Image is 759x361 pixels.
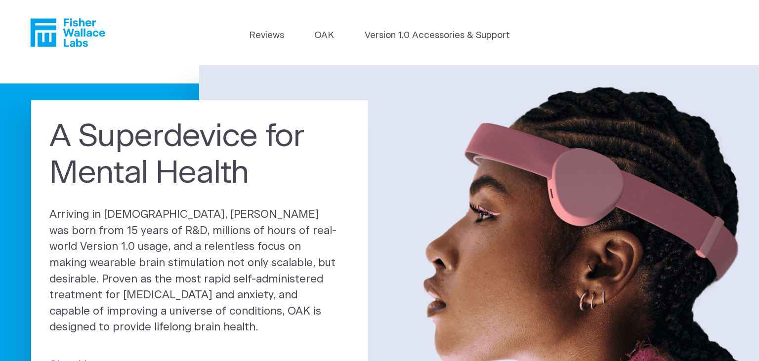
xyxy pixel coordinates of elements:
[49,119,349,192] h1: A Superdevice for Mental Health
[49,207,349,336] p: Arriving in [DEMOGRAPHIC_DATA], [PERSON_NAME] was born from 15 years of R&D, millions of hours of...
[365,29,510,42] a: Version 1.0 Accessories & Support
[314,29,334,42] a: OAK
[249,29,284,42] a: Reviews
[30,18,105,47] a: Fisher Wallace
